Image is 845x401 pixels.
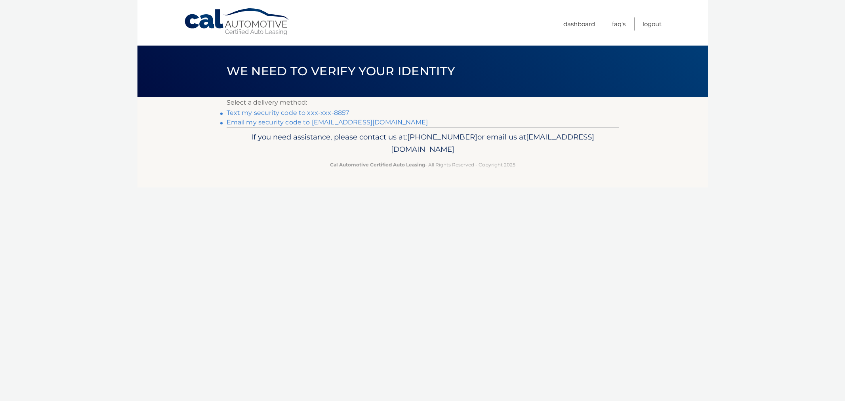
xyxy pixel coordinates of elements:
span: We need to verify your identity [227,64,455,78]
span: [PHONE_NUMBER] [407,132,477,141]
a: Dashboard [563,17,595,31]
p: Select a delivery method: [227,97,619,108]
p: - All Rights Reserved - Copyright 2025 [232,160,614,169]
a: Logout [643,17,662,31]
a: Cal Automotive [184,8,291,36]
a: Text my security code to xxx-xxx-8857 [227,109,349,116]
p: If you need assistance, please contact us at: or email us at [232,131,614,156]
a: Email my security code to [EMAIL_ADDRESS][DOMAIN_NAME] [227,118,428,126]
a: FAQ's [612,17,626,31]
strong: Cal Automotive Certified Auto Leasing [330,162,425,168]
